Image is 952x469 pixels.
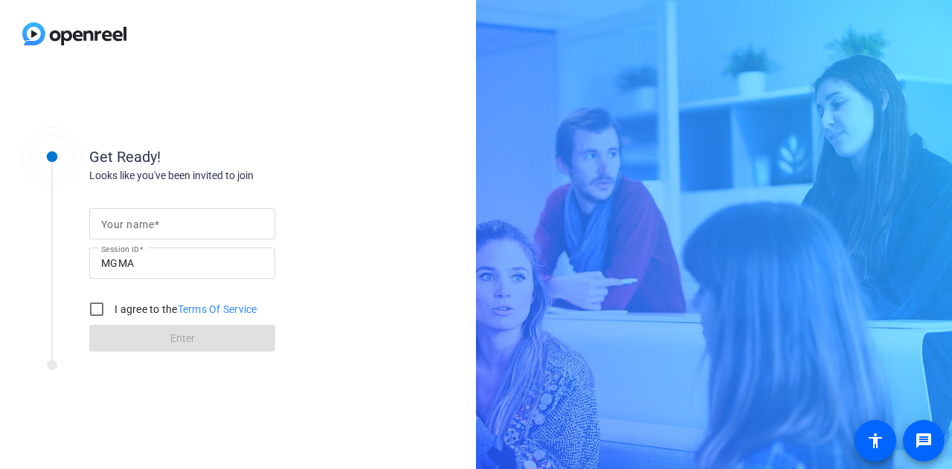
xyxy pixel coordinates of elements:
mat-label: Session ID [101,245,139,253]
a: Terms Of Service [178,303,257,315]
div: Get Ready! [89,146,387,168]
div: Looks like you've been invited to join [89,168,387,184]
mat-label: Your name [101,219,154,230]
label: I agree to the [112,302,257,317]
mat-icon: message [915,432,933,450]
mat-icon: accessibility [866,432,884,450]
